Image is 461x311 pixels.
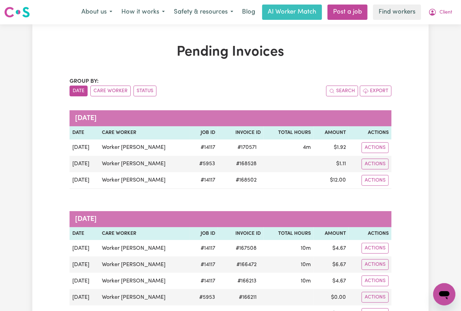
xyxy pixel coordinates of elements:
td: [DATE] [70,172,99,189]
th: Care Worker [99,227,190,240]
th: Care Worker [99,126,190,139]
span: # 168528 [232,160,261,168]
th: Date [70,227,99,240]
span: # 166213 [233,277,261,285]
td: # 14117 [190,240,218,256]
span: 4 minutes [303,145,311,150]
td: [DATE] [70,289,99,305]
td: [DATE] [70,256,99,273]
button: sort invoices by care worker [90,86,131,96]
button: How it works [117,5,169,19]
th: Actions [349,126,391,139]
button: Export [360,86,391,96]
td: # 14117 [190,256,218,273]
td: $ 12.00 [314,172,349,189]
caption: [DATE] [70,110,391,126]
th: Amount [314,126,349,139]
button: Safety & resources [169,5,238,19]
th: Invoice ID [218,126,264,139]
td: # 5953 [190,156,218,172]
td: [DATE] [70,139,99,156]
button: Actions [362,292,389,303]
img: Careseekers logo [4,6,30,18]
td: $ 4.67 [314,273,349,289]
button: Search [326,86,358,96]
td: Worker [PERSON_NAME] [99,289,190,305]
a: Careseekers logo [4,4,30,20]
span: 10 minutes [301,278,311,284]
a: Post a job [327,5,367,20]
td: # 14117 [190,172,218,189]
td: $ 1.11 [314,156,349,172]
td: [DATE] [70,240,99,256]
button: Actions [362,243,389,254]
td: Worker [PERSON_NAME] [99,172,190,189]
a: AI Worker Match [262,5,322,20]
th: Actions [349,227,391,240]
span: Client [439,9,452,16]
td: # 5953 [190,289,218,305]
a: Blog [238,5,259,20]
td: Worker [PERSON_NAME] [99,240,190,256]
td: $ 6.67 [314,256,349,273]
button: Actions [362,142,389,153]
span: # 167508 [232,244,261,253]
caption: [DATE] [70,211,391,227]
button: About us [77,5,117,19]
td: Worker [PERSON_NAME] [99,256,190,273]
th: Total Hours [264,126,314,139]
th: Total Hours [264,227,314,240]
span: # 166211 [235,293,261,302]
button: Actions [362,259,389,270]
td: Worker [PERSON_NAME] [99,139,190,156]
span: Group by: [70,79,99,84]
th: Job ID [190,126,218,139]
button: sort invoices by paid status [134,86,156,96]
td: $ 1.92 [314,139,349,156]
button: sort invoices by date [70,86,88,96]
td: [DATE] [70,156,99,172]
td: $ 4.67 [314,240,349,256]
a: Find workers [373,5,421,20]
span: # 168502 [232,176,261,184]
iframe: Button to launch messaging window [433,283,455,305]
td: # 14117 [190,139,218,156]
td: Worker [PERSON_NAME] [99,156,190,172]
td: [DATE] [70,273,99,289]
button: My Account [424,5,457,19]
span: 10 minutes [301,262,311,268]
h1: Pending Invoices [70,44,391,61]
button: Actions [362,159,389,169]
button: Actions [362,175,389,186]
span: 10 minutes [301,246,311,251]
span: # 166472 [232,261,261,269]
th: Invoice ID [218,227,264,240]
th: Date [70,126,99,139]
td: # 14117 [190,273,218,289]
th: Amount [314,227,349,240]
button: Actions [362,276,389,286]
th: Job ID [190,227,218,240]
td: $ 0.00 [314,289,349,305]
td: Worker [PERSON_NAME] [99,273,190,289]
span: # 170571 [233,143,261,152]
